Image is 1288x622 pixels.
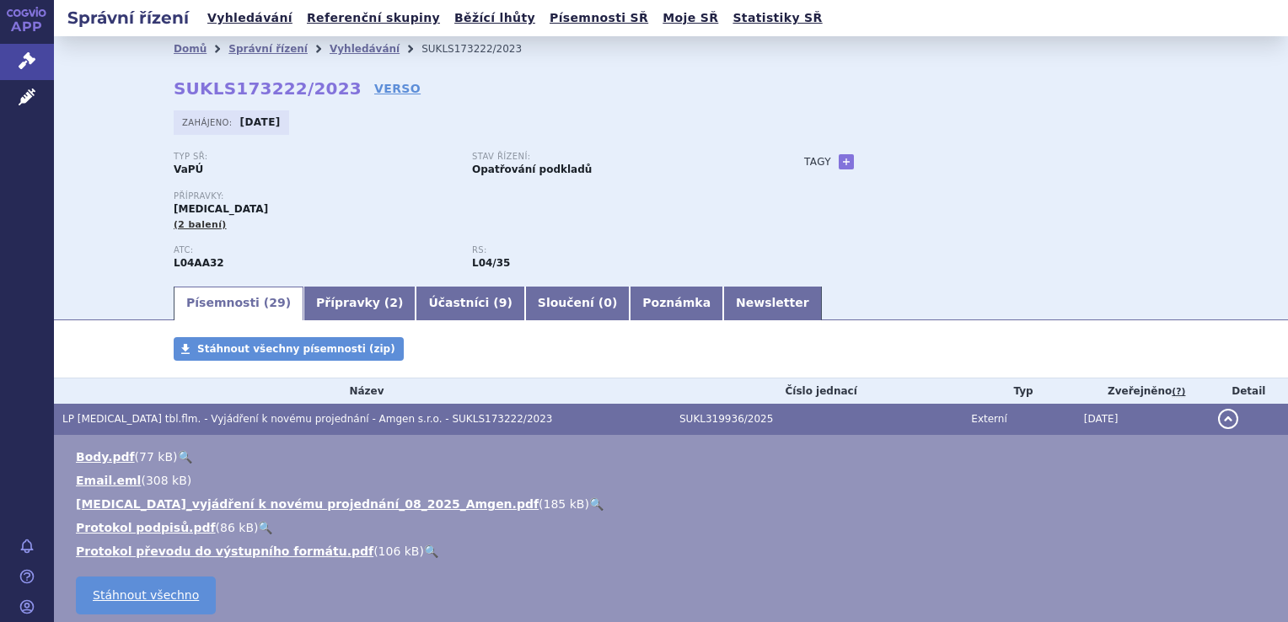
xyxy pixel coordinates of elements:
strong: APREMILAST [174,257,224,269]
span: [MEDICAL_DATA] [174,203,268,215]
a: Domů [174,43,207,55]
a: Přípravky (2) [303,287,416,320]
strong: Opatřování podkladů [472,164,592,175]
a: Stáhnout všechny písemnosti (zip) [174,337,404,361]
a: 🔍 [178,450,192,464]
span: 308 kB [146,474,187,487]
p: RS: [472,245,754,255]
th: Typ [963,378,1075,404]
span: 86 kB [220,521,254,534]
a: Protokol převodu do výstupního formátu.pdf [76,544,373,558]
p: Typ SŘ: [174,152,455,162]
abbr: (?) [1172,386,1185,398]
p: Přípravky: [174,191,770,201]
a: 🔍 [424,544,438,558]
a: Sloučení (0) [525,287,630,320]
span: Stáhnout všechny písemnosti (zip) [197,343,395,355]
span: Externí [971,413,1006,425]
span: 185 kB [544,497,585,511]
a: Email.eml [76,474,141,487]
li: ( ) [76,543,1271,560]
a: VERSO [374,80,421,97]
th: Detail [1210,378,1288,404]
a: Písemnosti (29) [174,287,303,320]
a: 🔍 [258,521,272,534]
a: 🔍 [589,497,604,511]
a: Statistiky SŘ [727,7,827,29]
a: Písemnosti SŘ [545,7,653,29]
li: SUKLS173222/2023 [421,36,544,62]
span: 9 [499,296,507,309]
li: ( ) [76,448,1271,465]
strong: VaPÚ [174,164,203,175]
span: 106 kB [378,544,420,558]
a: Účastníci (9) [416,287,524,320]
strong: apremilast [472,257,510,269]
a: Běžící lhůty [449,7,540,29]
strong: [DATE] [240,116,281,128]
button: detail [1218,409,1238,429]
a: Stáhnout všechno [76,576,216,614]
span: 2 [389,296,398,309]
td: SUKL319936/2025 [671,404,963,435]
th: Číslo jednací [671,378,963,404]
li: ( ) [76,496,1271,512]
a: Vyhledávání [202,7,298,29]
a: Správní řízení [228,43,308,55]
span: LP OTEZLA tbl.flm. - Vyjádření k novému projednání - Amgen s.r.o. - SUKLS173222/2023 [62,413,552,425]
span: 29 [269,296,285,309]
h2: Správní řízení [54,6,202,29]
a: Vyhledávání [330,43,400,55]
strong: SUKLS173222/2023 [174,78,362,99]
a: Newsletter [723,287,822,320]
td: [DATE] [1076,404,1210,435]
h3: Tagy [804,152,831,172]
span: (2 balení) [174,219,227,230]
li: ( ) [76,472,1271,489]
a: Referenční skupiny [302,7,445,29]
a: Body.pdf [76,450,135,464]
span: Zahájeno: [182,115,235,129]
a: + [839,154,854,169]
span: 0 [604,296,612,309]
a: Poznámka [630,287,723,320]
p: Stav řízení: [472,152,754,162]
li: ( ) [76,519,1271,536]
a: [MEDICAL_DATA]_vyjádření k novému projednání_08_2025_Amgen.pdf [76,497,539,511]
th: Zveřejněno [1076,378,1210,404]
a: Protokol podpisů.pdf [76,521,216,534]
th: Název [54,378,671,404]
a: Moje SŘ [657,7,723,29]
span: 77 kB [139,450,173,464]
p: ATC: [174,245,455,255]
